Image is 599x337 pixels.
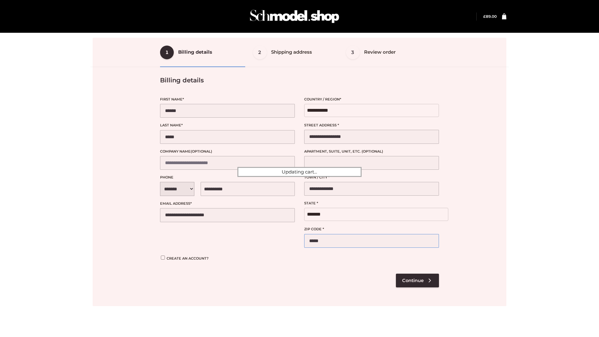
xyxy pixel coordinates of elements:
span: £ [483,14,486,19]
bdi: 89.00 [483,14,497,19]
img: Schmodel Admin 964 [248,4,341,29]
a: £89.00 [483,14,497,19]
div: Updating cart... [237,167,362,177]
